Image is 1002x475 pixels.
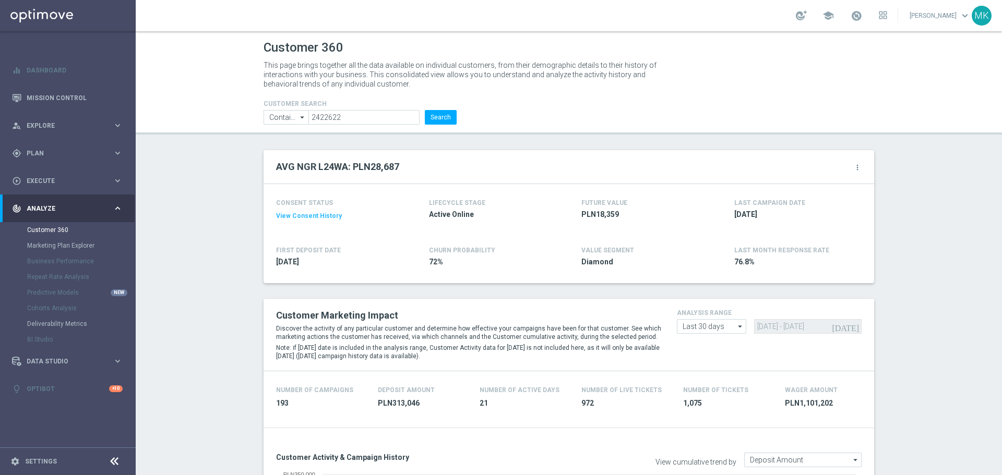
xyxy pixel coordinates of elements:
[677,319,746,334] input: analysis range
[27,358,113,364] span: Data Studio
[972,6,992,26] div: MK
[12,84,123,112] div: Mission Control
[735,320,746,333] i: arrow_drop_down
[734,199,805,206] h4: LAST CAMPAIGN DATE
[297,111,308,124] i: arrow_drop_down
[113,203,123,213] i: keyboard_arrow_right
[27,300,135,316] div: Cohorts Analysis
[27,150,113,156] span: Plan
[12,149,113,158] div: Plan
[581,210,703,220] span: PLN18,359
[276,199,398,206] h4: CONSENT STATUS
[113,176,123,186] i: keyboard_arrow_right
[12,204,21,213] i: track_changes
[111,289,127,296] div: NEW
[276,161,399,173] h2: AVG NGR L24WA: PLN28,687
[27,178,113,184] span: Execute
[425,110,457,125] button: Search
[27,123,113,129] span: Explore
[11,204,123,213] button: track_changes Analyze keyboard_arrow_right
[734,257,856,267] span: 76.8%
[909,8,972,23] a: [PERSON_NAME]keyboard_arrow_down
[11,94,123,102] button: Mission Control
[276,212,342,221] button: View Consent History
[11,177,123,185] div: play_circle_outline Execute keyboard_arrow_right
[27,205,113,212] span: Analyze
[480,386,559,394] h4: Number of Active Days
[12,66,21,75] i: equalizer
[276,344,661,360] p: Note: if [DATE] date is included in the analysis range, Customer Activity data for [DATE] is not ...
[959,10,971,21] span: keyboard_arrow_down
[109,385,123,392] div: +10
[581,386,662,394] h4: Number Of Live Tickets
[12,384,21,394] i: lightbulb
[822,10,834,21] span: school
[853,163,862,172] i: more_vert
[12,121,21,130] i: person_search
[378,386,435,394] h4: Deposit Amount
[264,110,308,125] input: Contains
[27,320,109,328] a: Deliverability Metrics
[785,398,874,408] span: PLN1,101,202
[12,357,113,366] div: Data Studio
[734,210,856,220] span: 2025-09-13
[581,398,671,408] span: 972
[12,149,21,158] i: gps_fixed
[276,309,661,322] h2: Customer Marketing Impact
[11,385,123,393] button: lightbulb Optibot +10
[12,56,123,84] div: Dashboard
[378,398,467,408] span: PLN313,046
[581,247,634,254] h4: VALUE SEGMENT
[264,100,457,107] h4: CUSTOMER SEARCH
[11,357,123,366] button: Data Studio keyboard_arrow_right
[27,332,135,347] div: BI Studio
[264,40,874,55] h1: Customer 360
[12,204,113,213] div: Analyze
[429,199,485,206] h4: LIFECYCLE STAGE
[25,458,57,465] a: Settings
[113,356,123,366] i: keyboard_arrow_right
[12,176,113,186] div: Execute
[734,247,829,254] span: LAST MONTH RESPONSE RATE
[429,247,495,254] span: CHURN PROBABILITY
[27,56,123,84] a: Dashboard
[11,121,123,130] button: person_search Explore keyboard_arrow_right
[11,66,123,75] button: equalizer Dashboard
[27,316,135,332] div: Deliverability Metrics
[11,149,123,157] button: gps_fixed Plan keyboard_arrow_right
[27,84,123,112] a: Mission Control
[27,269,135,285] div: Repeat Rate Analysis
[480,398,569,408] span: 21
[12,375,123,403] div: Optibot
[683,386,748,394] h4: Number Of Tickets
[429,210,551,220] span: Active Online
[276,324,661,341] p: Discover the activity of any particular customer and determine how effective your campaigns have ...
[683,398,772,408] span: 1,075
[27,241,109,250] a: Marketing Plan Explorer
[113,120,123,130] i: keyboard_arrow_right
[27,226,109,234] a: Customer 360
[113,148,123,158] i: keyboard_arrow_right
[276,398,365,408] span: 193
[276,453,561,462] h3: Customer Activity & Campaign History
[12,121,113,130] div: Explore
[10,457,20,466] i: settings
[581,257,703,267] span: Diamond
[785,386,838,394] h4: Wager Amount
[429,257,551,267] span: 72%
[27,375,109,403] a: Optibot
[27,222,135,238] div: Customer 360
[27,285,135,300] div: Predictive Models
[581,199,627,206] h4: FUTURE VALUE
[27,238,135,253] div: Marketing Plan Explorer
[677,309,862,316] h4: analysis range
[655,458,736,467] label: View cumulative trend by
[12,176,21,186] i: play_circle_outline
[276,247,341,254] h4: FIRST DEPOSIT DATE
